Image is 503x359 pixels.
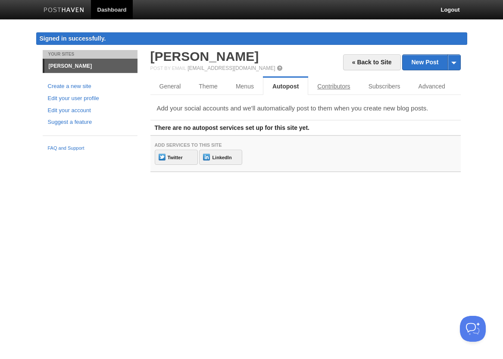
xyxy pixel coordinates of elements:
img: linkedin-a45b21785610f3b732ee4aafc4b39f53.png [203,154,210,161]
a: Contributors [308,78,359,95]
p: Add your social accounts and we'll automatically post to them when you create new blog posts. [157,104,454,113]
a: Edit your account [48,106,132,115]
a: Advanced [409,78,454,95]
a: « Back to Site [343,54,401,70]
a: Create a new site [48,82,132,91]
h4: Add services to this site [155,142,456,148]
a: [EMAIL_ADDRESS][DOMAIN_NAME] [187,65,275,71]
a: General [150,78,190,95]
a: FAQ and Support [48,145,132,152]
span: Post by Email [150,66,186,71]
a: Theme [190,78,227,95]
a: Edit your user profile [48,94,132,103]
img: Posthaven-bar [44,7,84,14]
a: Twitter [155,150,198,165]
a: Autopost [263,78,308,95]
a: New Post [403,55,460,70]
img: twitter-d24cc8896b886ca996128a930ee4705c.png [159,154,166,161]
a: Suggest a feature [48,118,132,127]
strong: There are no autopost services set up for this site yet. [155,124,309,131]
a: Menus [227,78,263,95]
li: Your Sites [43,50,137,59]
div: Signed in successfully. [36,32,467,45]
a: [PERSON_NAME] [44,59,137,73]
iframe: Help Scout Beacon - Open [460,316,486,342]
a: LinkedIn [199,150,242,165]
a: [PERSON_NAME] [150,49,259,63]
a: Subscribers [359,78,409,95]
